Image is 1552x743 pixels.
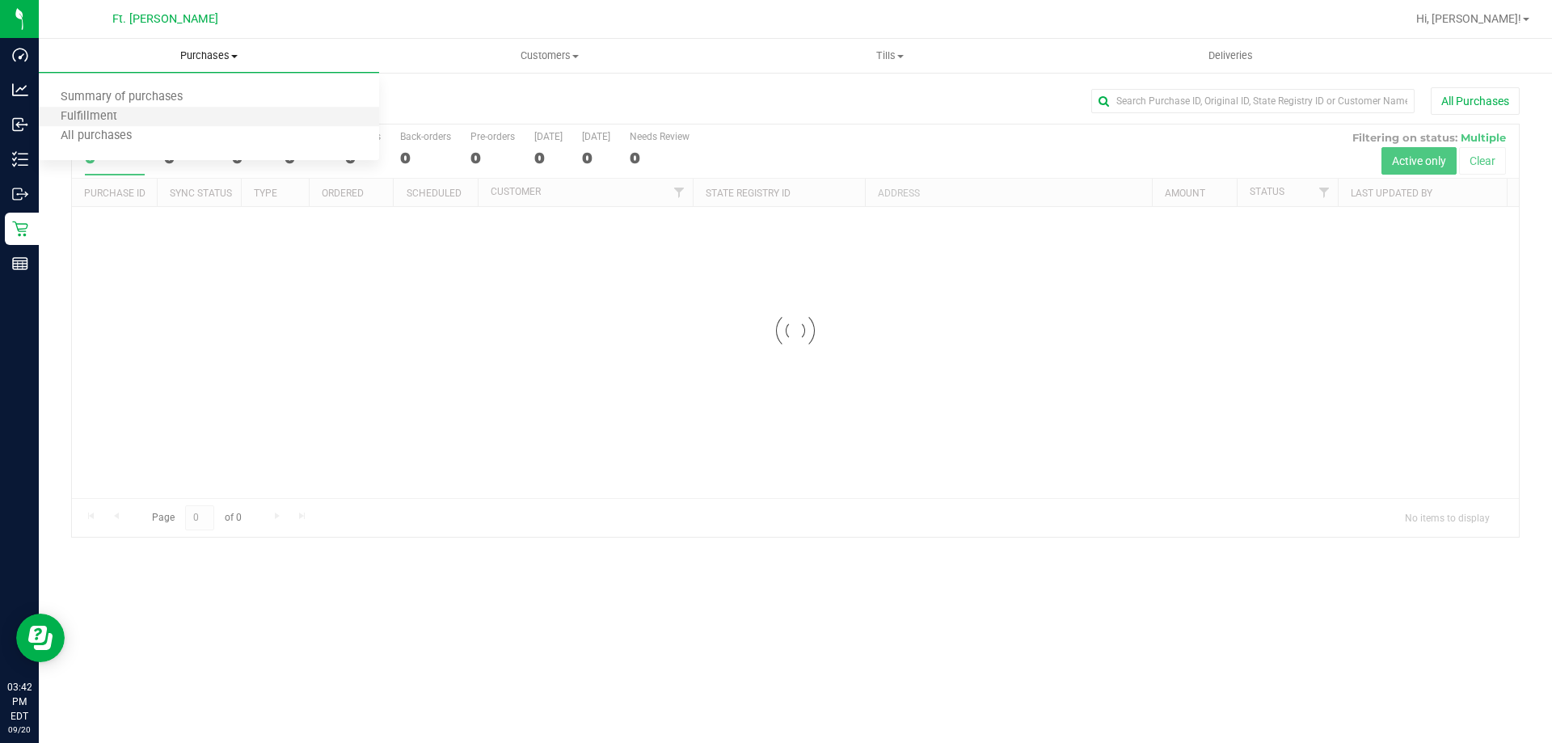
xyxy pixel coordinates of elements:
span: Summary of purchases [39,91,205,104]
inline-svg: Outbound [12,186,28,202]
inline-svg: Reports [12,255,28,272]
span: Hi, [PERSON_NAME]! [1416,12,1521,25]
inline-svg: Analytics [12,82,28,98]
a: Tills [719,39,1060,73]
a: Customers [379,39,719,73]
span: Deliveries [1187,49,1275,63]
p: 09/20 [7,724,32,736]
inline-svg: Retail [12,221,28,237]
inline-svg: Inventory [12,151,28,167]
iframe: Resource center [16,614,65,662]
a: Purchases Summary of purchases Fulfillment All purchases [39,39,379,73]
span: All purchases [39,129,154,143]
span: Fulfillment [39,110,139,124]
a: Deliveries [1061,39,1401,73]
inline-svg: Dashboard [12,47,28,63]
button: All Purchases [1431,87,1520,115]
input: Search Purchase ID, Original ID, State Registry ID or Customer Name... [1091,89,1415,113]
p: 03:42 PM EDT [7,680,32,724]
span: Purchases [39,49,379,63]
inline-svg: Inbound [12,116,28,133]
span: Ft. [PERSON_NAME] [112,12,218,26]
span: Customers [380,49,719,63]
span: Tills [720,49,1059,63]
